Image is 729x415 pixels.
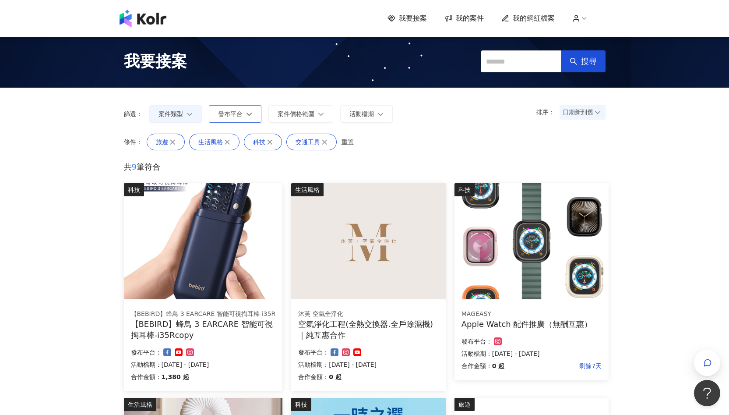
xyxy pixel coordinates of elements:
[570,57,578,65] span: search
[536,109,560,116] p: 排序：
[513,14,555,23] span: 我的網紅檔案
[131,359,276,370] p: 活動檔期：[DATE] - [DATE]
[341,134,359,150] button: 重置
[253,138,265,145] span: 科技
[581,57,597,66] span: 搜尋
[156,138,168,145] span: 旅遊
[124,183,144,196] div: 科技
[131,347,162,358] p: 發布平台：
[694,380,720,406] iframe: Help Scout Beacon - Open
[461,361,492,371] p: 合作金額：
[124,183,283,299] img: 【BEBIRD】蜂鳥 3 EARCARE 智能可視掏耳棒-i35R
[456,14,484,23] span: 我的案件
[342,138,354,145] span: 重置
[147,134,185,150] button: 旅遊
[461,319,602,330] div: Apple Watch 配件推廣（無酬互惠）
[461,310,602,319] div: MAGEASY
[340,105,393,123] button: 活動檔期
[124,138,142,145] p: 條件：
[131,310,276,319] div: 【BEBIRD】蜂鳥 3 EARCARE 智能可視掏耳棒-i35R
[198,138,223,145] span: 生活風格
[298,347,329,358] p: 發布平台：
[286,134,337,150] button: 交通工具
[124,398,156,411] div: 生活風格
[131,372,162,382] p: 合作金額：
[454,183,475,196] div: 科技
[461,336,492,347] p: 發布平台：
[149,105,202,123] button: 案件類型
[162,372,189,382] p: 1,380 起
[298,319,438,341] div: 空氣淨化工程(全熱交換器.全戶除濕機)｜純互惠合作
[209,105,261,123] button: 發布平台
[291,183,324,196] div: 生活風格
[124,110,142,117] p: 篩選：
[444,14,484,23] a: 我的案件
[501,14,555,23] a: 我的網紅檔案
[461,348,602,359] p: 活動檔期：[DATE] - [DATE]
[349,110,374,117] span: 活動檔期
[244,134,282,150] button: 科技
[298,310,438,319] div: 沐芙 空氣全淨化
[268,105,333,123] button: 案件價格範圍
[504,361,602,371] p: 剩餘7天
[132,162,137,171] span: 9
[218,110,243,117] span: 發布平台
[454,183,609,299] img: Apple Watch 全系列配件
[291,398,311,411] div: 科技
[329,372,342,382] p: 0 起
[454,398,475,411] div: 旅遊
[278,110,314,117] span: 案件價格範圍
[298,372,329,382] p: 合作金額：
[131,319,276,341] div: 【BEBIRD】蜂鳥 3 EARCARE 智能可視掏耳棒-i35Rcopy
[124,50,187,72] span: 我要接案
[189,134,239,150] button: 生活風格
[296,138,320,145] span: 交通工具
[158,110,183,117] span: 案件類型
[387,14,427,23] a: 我要接案
[399,14,427,23] span: 我要接案
[563,106,602,119] span: 日期新到舊
[124,161,606,172] p: 共 筆符合
[298,359,438,370] p: 活動檔期：[DATE] - [DATE]
[561,50,606,72] button: 搜尋
[492,361,505,371] p: 0 起
[291,183,445,299] img: 空氣淨化工程
[120,10,166,27] img: logo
